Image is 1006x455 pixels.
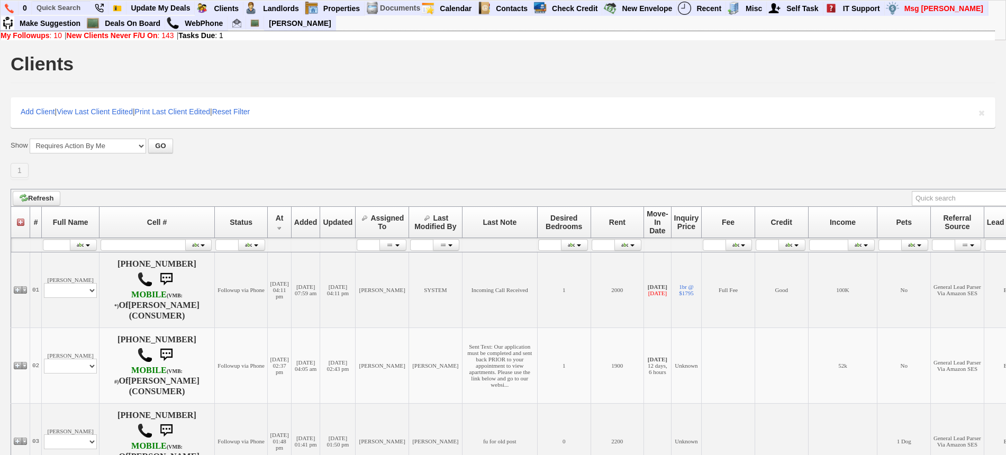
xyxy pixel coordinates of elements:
[214,252,268,327] td: Followup via Phone
[268,327,291,403] td: [DATE] 02:37 pm
[931,252,984,327] td: General Lead Parser Via Amazon SES
[137,271,153,287] img: call.png
[30,327,42,403] td: 02
[370,214,404,231] span: Assigned To
[830,218,856,226] span: Income
[674,214,699,231] span: Inquiry Price
[741,2,767,15] a: Misc
[356,252,409,327] td: [PERSON_NAME]
[178,31,215,40] b: Tasks Due
[771,218,792,226] span: Credit
[265,16,335,30] a: [PERSON_NAME]
[15,16,85,30] a: Make Suggestion
[232,19,241,28] img: jorge@homesweethomeproperties.com
[319,2,365,15] a: Properties
[886,2,899,15] img: money.png
[755,252,808,327] td: Good
[19,1,32,15] a: 0
[11,54,74,74] h1: Clients
[137,347,153,363] img: call.png
[702,252,755,327] td: Full Fee
[483,218,516,226] span: Last Note
[323,218,352,226] span: Updated
[727,2,740,15] img: officebldg.png
[195,2,209,15] img: clients.png
[537,327,591,403] td: 1
[102,335,212,396] h4: [PHONE_NUMBER] Of (CONSUMER)
[114,290,183,310] b: Verizon Wireless
[477,2,491,15] img: contact.png
[320,252,356,327] td: [DATE] 04:11 pm
[5,4,14,13] img: phone.png
[128,301,200,310] b: [PERSON_NAME]
[128,376,200,386] b: [PERSON_NAME]
[214,327,268,403] td: Followup via Phone
[131,290,167,299] font: MOBILE
[320,327,356,403] td: [DATE] 02:43 pm
[113,4,122,13] img: Bookmark.png
[931,327,984,403] td: General Lead Parser Via Amazon SES
[135,107,210,116] a: Print Last Client Edited
[647,210,668,235] span: Move-In Date
[546,214,582,231] span: Desired Bedrooms
[244,2,258,15] img: landlord.png
[1,16,14,30] img: su2.jpg
[722,218,735,226] span: Fee
[462,327,537,403] td: Sent Text: Our application must be completed and sent back PRIOR to your appointment to view apar...
[943,214,971,231] span: Referral Source
[808,252,877,327] td: 100K
[618,2,677,15] a: New Envelope
[137,423,153,439] img: call.png
[877,252,931,327] td: No
[603,2,617,15] img: gmoney.png
[114,366,183,386] b: T-Mobile USA, Inc.
[30,252,42,327] td: 01
[21,107,55,116] a: Add Client
[156,269,177,290] img: sms.png
[268,252,291,327] td: [DATE] 04:11 pm
[436,2,476,15] a: Calendar
[294,218,318,226] span: Added
[210,2,243,15] a: Clients
[11,97,995,128] div: | | |
[67,31,158,40] b: New Clients Never F/U On
[379,1,421,15] td: Documents
[276,214,284,222] span: At
[212,107,250,116] a: Reset Filter
[896,218,912,226] span: Pets
[421,2,434,15] img: appt_icon.png
[126,1,195,15] a: Update My Deals
[131,441,167,451] font: MOBILE
[291,327,320,403] td: [DATE] 04:05 am
[86,16,99,30] img: chalkboard.png
[291,252,320,327] td: [DATE] 07:59 am
[492,2,532,15] a: Contacts
[692,2,726,15] a: Recent
[548,2,602,15] a: Check Credit
[156,420,177,441] img: sms.png
[13,191,60,206] a: Refresh
[114,368,183,385] font: (VMB: #)
[537,252,591,327] td: 1
[648,356,667,362] b: [DATE]
[30,206,42,238] th: #
[101,16,165,30] a: Deals On Board
[131,366,167,375] font: MOBILE
[67,31,174,40] a: New Clients Never F/U On: 143
[148,139,173,153] button: GO
[250,19,259,28] img: chalkboard.png
[609,218,626,226] span: Rent
[877,327,931,403] td: No
[644,327,671,403] td: 12 days, 6 hours
[679,284,694,296] a: 1br @ $1795
[648,284,667,290] b: [DATE]
[409,252,463,327] td: SYSTEM
[42,327,99,403] td: [PERSON_NAME]
[53,218,88,226] span: Full Name
[11,163,29,178] a: 1
[356,327,409,403] td: [PERSON_NAME]
[462,252,537,327] td: Incoming Call Received
[824,2,838,15] img: help2.png
[900,2,988,15] a: Msg [PERSON_NAME]
[259,2,304,15] a: Landlords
